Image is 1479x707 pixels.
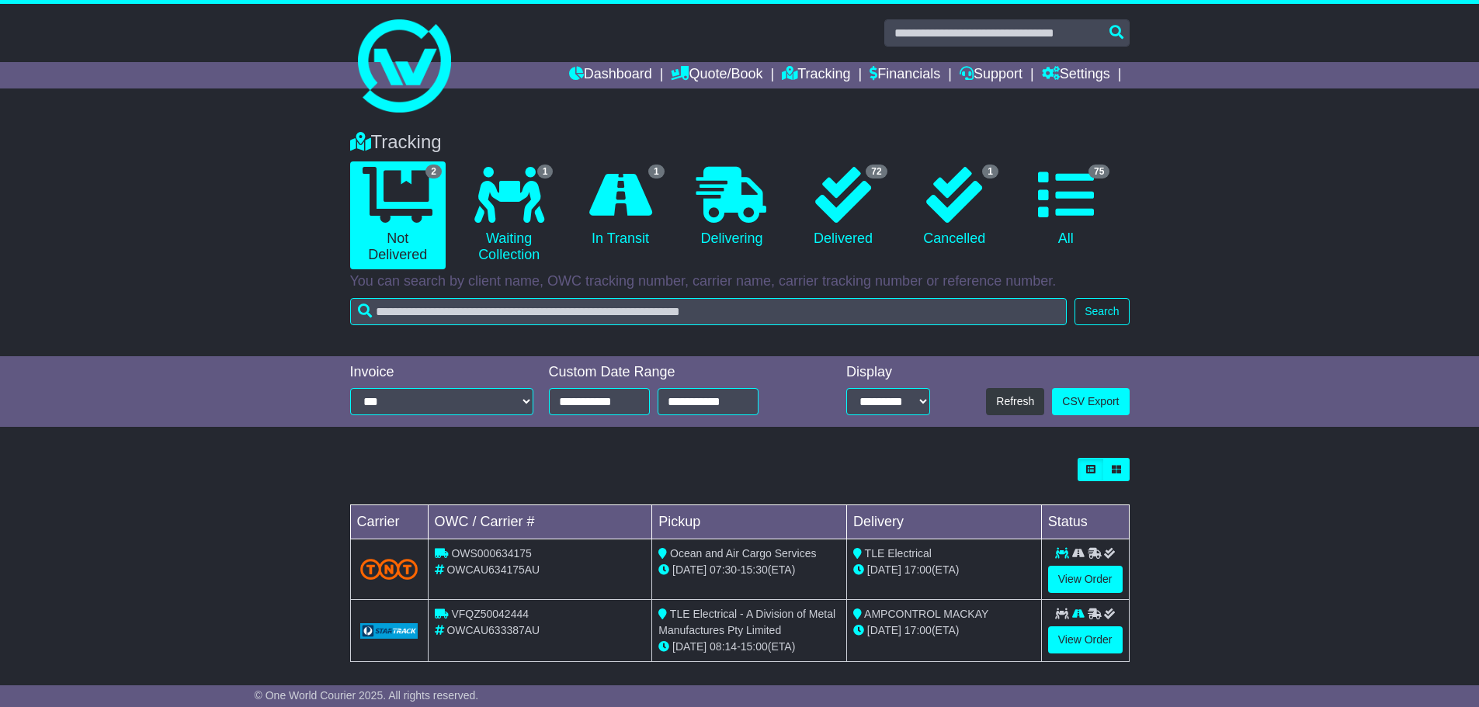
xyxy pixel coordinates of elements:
a: Quote/Book [671,62,762,88]
a: View Order [1048,566,1123,593]
a: Settings [1042,62,1110,88]
a: Delivering [684,161,779,253]
div: Custom Date Range [549,364,798,381]
a: CSV Export [1052,388,1129,415]
a: Dashboard [569,62,652,88]
a: 1 Waiting Collection [461,161,557,269]
span: [DATE] [867,563,901,576]
a: 72 Delivered [795,161,891,253]
span: 07:30 [710,563,737,576]
a: 2 Not Delivered [350,161,446,269]
span: 15:00 [741,640,768,653]
span: 1 [982,165,998,178]
span: OWCAU634175AU [446,563,540,576]
span: 1 [648,165,665,178]
p: You can search by client name, OWC tracking number, carrier name, carrier tracking number or refe... [350,273,1130,290]
span: 72 [866,165,887,178]
a: Tracking [782,62,850,88]
a: Support [960,62,1022,88]
span: OWCAU633387AU [446,624,540,636]
span: OWS000634175 [451,547,532,560]
div: Tracking [342,131,1137,154]
a: 75 All [1018,161,1113,253]
div: (ETA) [853,622,1035,639]
span: TLE Electrical - A Division of Metal Manufactures Pty Limited [658,608,835,636]
div: Display [846,364,930,381]
span: 75 [1088,165,1109,178]
span: AMPCONTROL MACKAY [864,608,988,620]
span: 15:30 [741,563,768,576]
img: GetCarrierServiceLogo [360,623,418,639]
span: © One World Courier 2025. All rights reserved. [255,689,479,702]
img: TNT_Domestic.png [360,559,418,580]
span: 17:00 [904,624,932,636]
span: 08:14 [710,640,737,653]
a: 1 In Transit [572,161,668,253]
span: [DATE] [672,640,707,653]
span: Ocean and Air Cargo Services [670,547,816,560]
td: Pickup [652,505,847,539]
button: Search [1075,298,1129,325]
div: (ETA) [853,562,1035,578]
td: Status [1041,505,1129,539]
span: [DATE] [672,563,707,576]
td: Delivery [846,505,1041,539]
a: 1 Cancelled [907,161,1002,253]
a: Financials [870,62,940,88]
span: 2 [425,165,442,178]
div: - (ETA) [658,639,840,655]
div: - (ETA) [658,562,840,578]
span: 17:00 [904,563,932,576]
td: OWC / Carrier # [428,505,652,539]
td: Carrier [350,505,428,539]
span: [DATE] [867,624,901,636]
span: TLE Electrical [865,547,932,560]
span: 1 [537,165,554,178]
div: Invoice [350,364,533,381]
a: View Order [1048,626,1123,653]
button: Refresh [986,388,1044,415]
span: VFQZ50042444 [451,608,529,620]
